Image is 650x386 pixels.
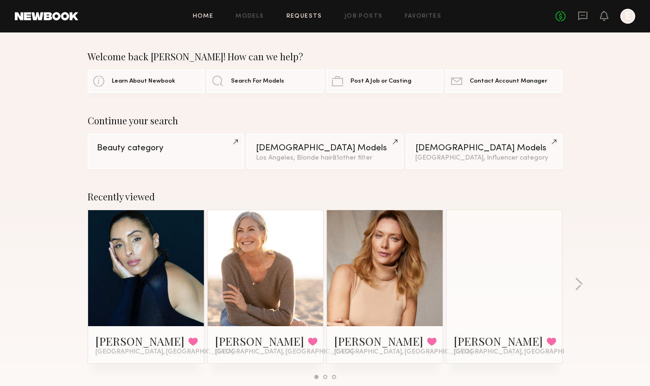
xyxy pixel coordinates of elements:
[334,334,423,348] a: [PERSON_NAME]
[88,134,244,169] a: Beauty category
[344,13,383,19] a: Job Posts
[470,78,547,84] span: Contact Account Manager
[97,144,235,153] div: Beauty category
[88,70,204,93] a: Learn About Newbook
[96,348,234,356] span: [GEOGRAPHIC_DATA], [GEOGRAPHIC_DATA]
[406,134,562,169] a: [DEMOGRAPHIC_DATA] Models[GEOGRAPHIC_DATA], Influencer category
[215,348,353,356] span: [GEOGRAPHIC_DATA], [GEOGRAPHIC_DATA]
[256,144,394,153] div: [DEMOGRAPHIC_DATA] Models
[88,115,562,126] div: Continue your search
[112,78,175,84] span: Learn About Newbook
[334,348,472,356] span: [GEOGRAPHIC_DATA], [GEOGRAPHIC_DATA]
[454,348,592,356] span: [GEOGRAPHIC_DATA], [GEOGRAPHIC_DATA]
[215,334,304,348] a: [PERSON_NAME]
[236,13,264,19] a: Models
[454,334,543,348] a: [PERSON_NAME]
[415,155,553,161] div: [GEOGRAPHIC_DATA], Influencer category
[88,51,562,62] div: Welcome back [PERSON_NAME]! How can we help?
[620,9,635,24] a: E
[287,13,322,19] a: Requests
[256,155,394,161] div: Los Angeles, Blonde hair
[247,134,403,169] a: [DEMOGRAPHIC_DATA] ModelsLos Angeles, Blonde hair&1other filter
[193,13,214,19] a: Home
[332,155,372,161] span: & 1 other filter
[446,70,562,93] a: Contact Account Manager
[415,144,553,153] div: [DEMOGRAPHIC_DATA] Models
[88,191,562,202] div: Recently viewed
[231,78,284,84] span: Search For Models
[350,78,411,84] span: Post A Job or Casting
[96,334,185,348] a: [PERSON_NAME]
[405,13,441,19] a: Favorites
[326,70,443,93] a: Post A Job or Casting
[207,70,324,93] a: Search For Models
